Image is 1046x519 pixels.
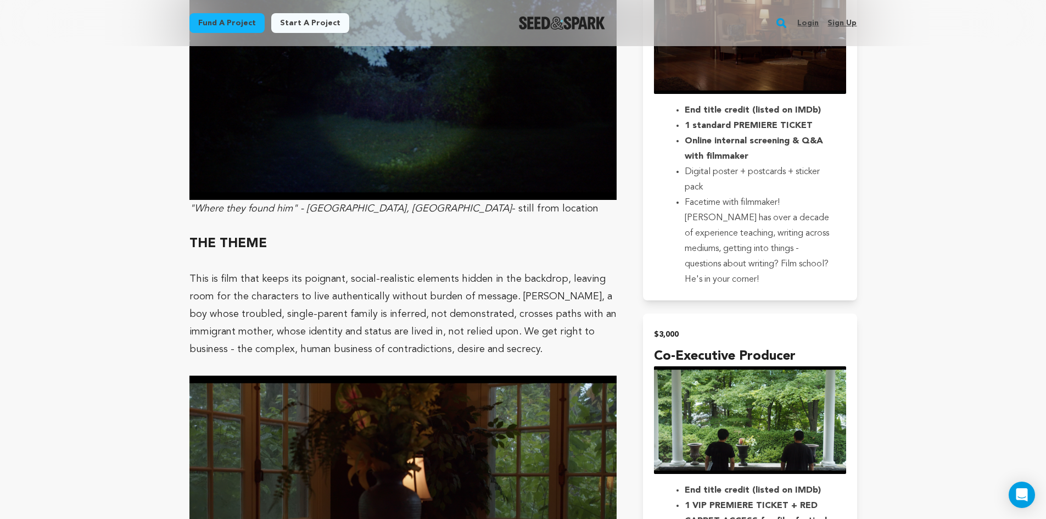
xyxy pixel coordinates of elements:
li: Facetime with filmmaker! [PERSON_NAME] has over a decade of experience teaching, writing across m... [685,195,832,287]
li: Digital poster + postcards + sticker pack [685,164,832,195]
a: Fund a project [189,13,265,33]
em: "Where they found him" - [GEOGRAPHIC_DATA], [GEOGRAPHIC_DATA] [189,204,512,214]
p: This is film that keeps its poignant, social-realistic elements hidden in the backdrop, leaving r... [189,270,617,358]
div: Open Intercom Messenger [1009,482,1035,508]
h2: THE THEME [189,235,617,253]
a: Sign up [827,14,857,32]
img: Seed&Spark Logo Dark Mode [519,16,605,30]
h4: Co-Executive Producer [654,347,846,366]
img: incentive [654,366,846,474]
strong: Online internal screening & Q&A with filmmaker [685,137,823,161]
a: Start a project [271,13,349,33]
strong: End title credit (listed on IMDb) [685,486,821,495]
a: Seed&Spark Homepage [519,16,605,30]
strong: 1 standard PREMIERE TICKET [685,121,813,130]
a: Login [797,14,819,32]
p: - still from location [189,200,617,217]
strong: End title credit (listed on IMDb) [685,106,821,115]
h2: $3,000 [654,327,846,342]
